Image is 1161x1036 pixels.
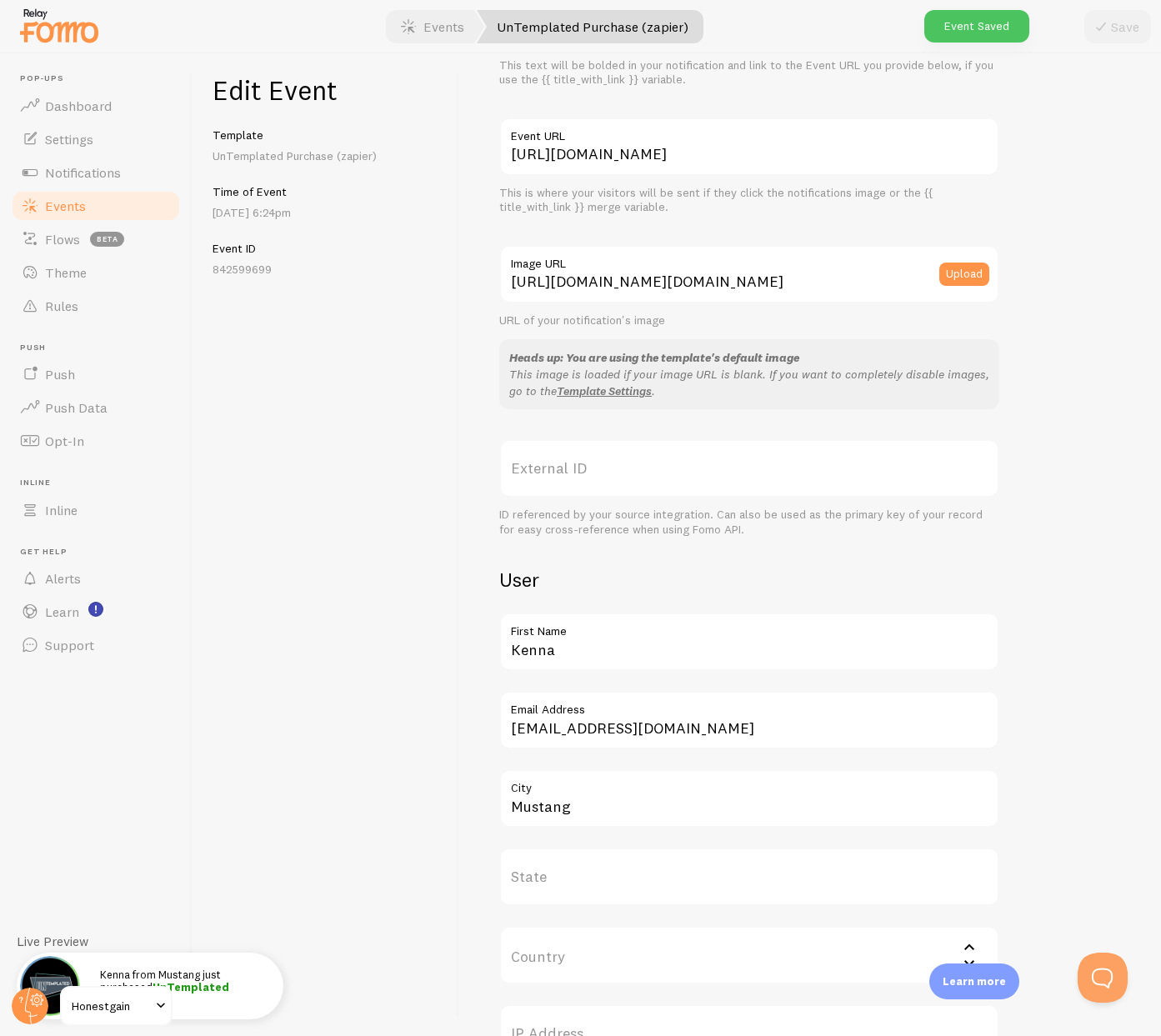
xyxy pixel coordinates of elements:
label: City [499,769,999,798]
p: This image is loaded if your image URL is blank. If you want to completely disable images, go to ... [509,366,989,399]
span: Honestgain [72,996,151,1016]
div: Heads up: You are using the template's default image [509,349,989,366]
span: Theme [45,264,87,281]
label: External ID [499,439,999,498]
iframe: Help Scout Beacon - Open [1078,953,1128,1003]
a: Honestgain [60,986,173,1026]
span: Events [45,198,86,214]
span: Alerts [45,570,81,587]
p: UnTemplated Purchase (zapier) [213,148,438,164]
span: Support [45,637,94,653]
span: Pop-ups [20,73,182,84]
a: Push [10,358,182,391]
div: Learn more [929,963,1019,999]
a: Notifications [10,156,182,189]
span: Push [20,343,182,353]
p: [DATE] 6:24pm [213,204,438,221]
label: State [499,848,999,906]
p: 842599699 [213,261,438,278]
span: Settings [45,131,93,148]
span: Dashboard [45,98,112,114]
h1: Edit Event [213,73,438,108]
a: Events [10,189,182,223]
a: Inline [10,493,182,527]
label: Image URL [499,245,999,273]
a: Dashboard [10,89,182,123]
h5: Time of Event [213,184,438,199]
a: Push Data [10,391,182,424]
span: Push [45,366,75,383]
a: Support [10,628,182,662]
span: Get Help [20,547,182,558]
img: fomo-relay-logo-orange.svg [18,4,101,47]
span: Notifications [45,164,121,181]
span: Inline [20,478,182,488]
div: ID referenced by your source integration. Can also be used as the primary key of your record for ... [499,508,999,537]
h2: User [499,567,999,593]
label: First Name [499,613,999,641]
div: Event Saved [924,10,1029,43]
div: URL of your notification's image [499,313,999,328]
a: Theme [10,256,182,289]
a: Flows beta [10,223,182,256]
a: Template Settings [557,383,652,398]
span: Push Data [45,399,108,416]
span: Inline [45,502,78,518]
span: Flows [45,231,80,248]
span: Learn [45,603,79,620]
span: beta [90,232,124,247]
a: Rules [10,289,182,323]
a: Alerts [10,562,182,595]
span: Opt-In [45,433,84,449]
button: Upload [939,263,989,286]
svg: <p>Watch New Feature Tutorials!</p> [88,602,103,617]
div: This is where your visitors will be sent if they click the notifications image or the {{ title_wi... [499,186,999,215]
label: Email Address [499,691,999,719]
p: Learn more [943,973,1006,989]
h5: Event ID [213,241,438,256]
a: Settings [10,123,182,156]
div: This text will be bolded in your notification and link to the Event URL you provide below, if you... [499,58,999,88]
h5: Template [213,128,438,143]
label: Event URL [499,118,999,146]
a: Learn [10,595,182,628]
span: Rules [45,298,78,314]
a: Opt-In [10,424,182,458]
